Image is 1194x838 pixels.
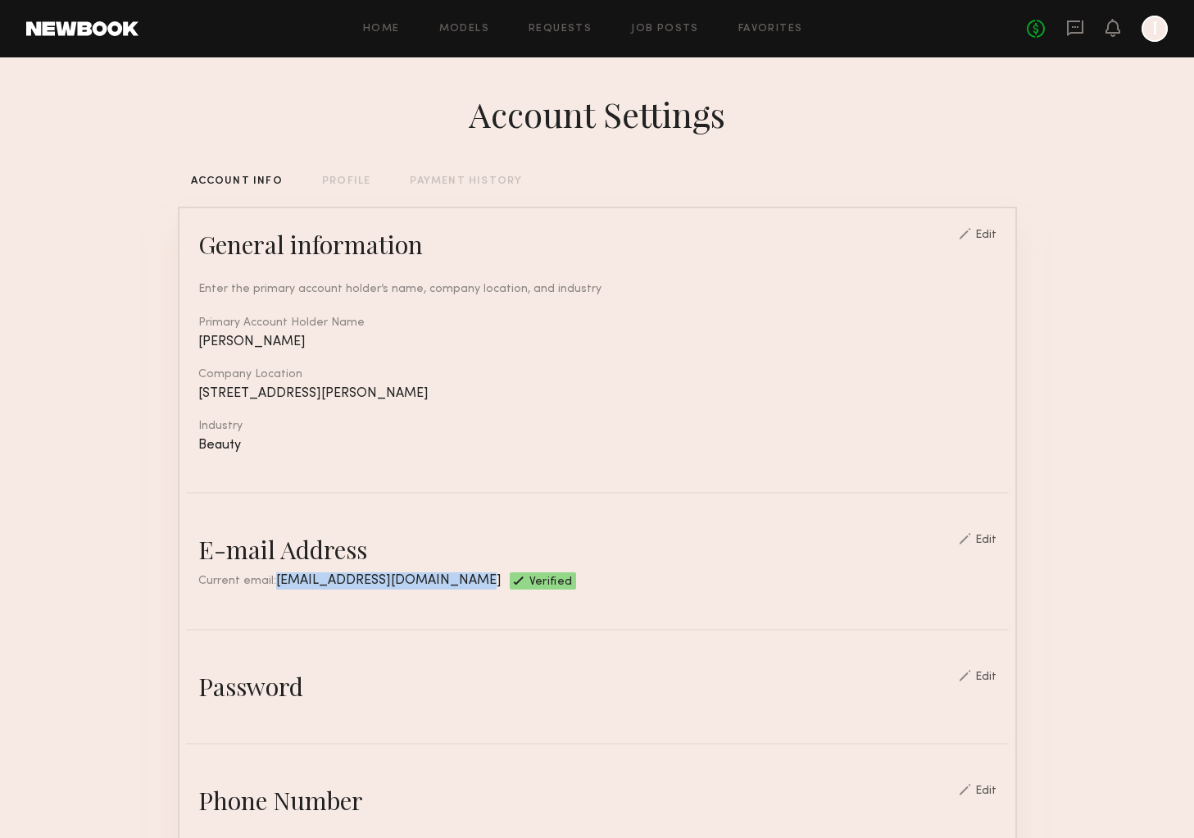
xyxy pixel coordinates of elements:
[410,176,522,187] div: PAYMENT HISTORY
[363,24,400,34] a: Home
[198,670,303,703] div: Password
[198,335,997,349] div: [PERSON_NAME]
[975,535,997,546] div: Edit
[975,672,997,683] div: Edit
[529,576,573,590] span: Verified
[1142,16,1168,42] a: I
[198,369,997,380] div: Company Location
[276,574,502,587] span: [EMAIL_ADDRESS][DOMAIN_NAME]
[198,421,997,432] div: Industry
[975,786,997,797] div: Edit
[198,572,502,590] div: Current email:
[469,91,725,137] div: Account Settings
[198,533,367,566] div: E-mail Address
[198,784,363,817] div: Phone Number
[198,280,997,298] div: Enter the primary account holder’s name, company location, and industry
[198,439,997,453] div: Beauty
[198,387,997,401] div: [STREET_ADDRESS][PERSON_NAME]
[439,24,489,34] a: Models
[198,228,423,261] div: General information
[322,176,370,187] div: PROFILE
[529,24,592,34] a: Requests
[631,24,699,34] a: Job Posts
[975,230,997,241] div: Edit
[738,24,803,34] a: Favorites
[198,317,997,329] div: Primary Account Holder Name
[191,176,283,187] div: ACCOUNT INFO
